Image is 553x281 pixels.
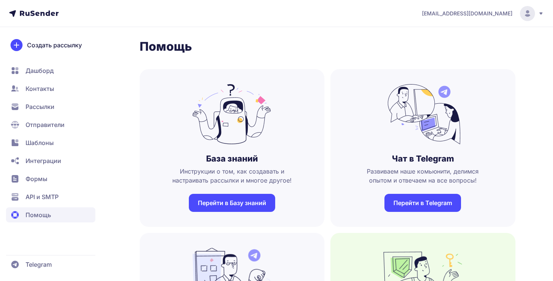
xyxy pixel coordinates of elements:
[26,260,52,269] span: Telegram
[26,192,59,201] span: API и SMTP
[26,84,54,93] span: Контакты
[26,174,47,183] span: Формы
[384,194,461,212] a: Перейти в Telegram
[342,167,503,185] span: Развиваем наше комьюнити, делимся опытом и отвечаем на все вопросы!
[206,153,258,164] h3: База знаний
[26,156,61,165] span: Интеграции
[26,102,54,111] span: Рассылки
[27,41,82,50] span: Создать рассылку
[140,39,515,54] h1: Помощь
[6,257,95,272] a: Telegram
[392,153,454,164] h3: Чат в Telegram
[152,167,313,185] span: Инструкции о том, как создавать и настраивать рассылки и многое другое!
[422,10,512,17] span: [EMAIL_ADDRESS][DOMAIN_NAME]
[383,84,462,144] img: no_photo
[26,138,54,147] span: Шаблоны
[26,66,54,75] span: Дашборд
[26,120,65,129] span: Отправители
[189,194,275,212] a: Перейти в Базу знаний
[26,210,51,219] span: Помощь
[193,84,271,144] img: no_photo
